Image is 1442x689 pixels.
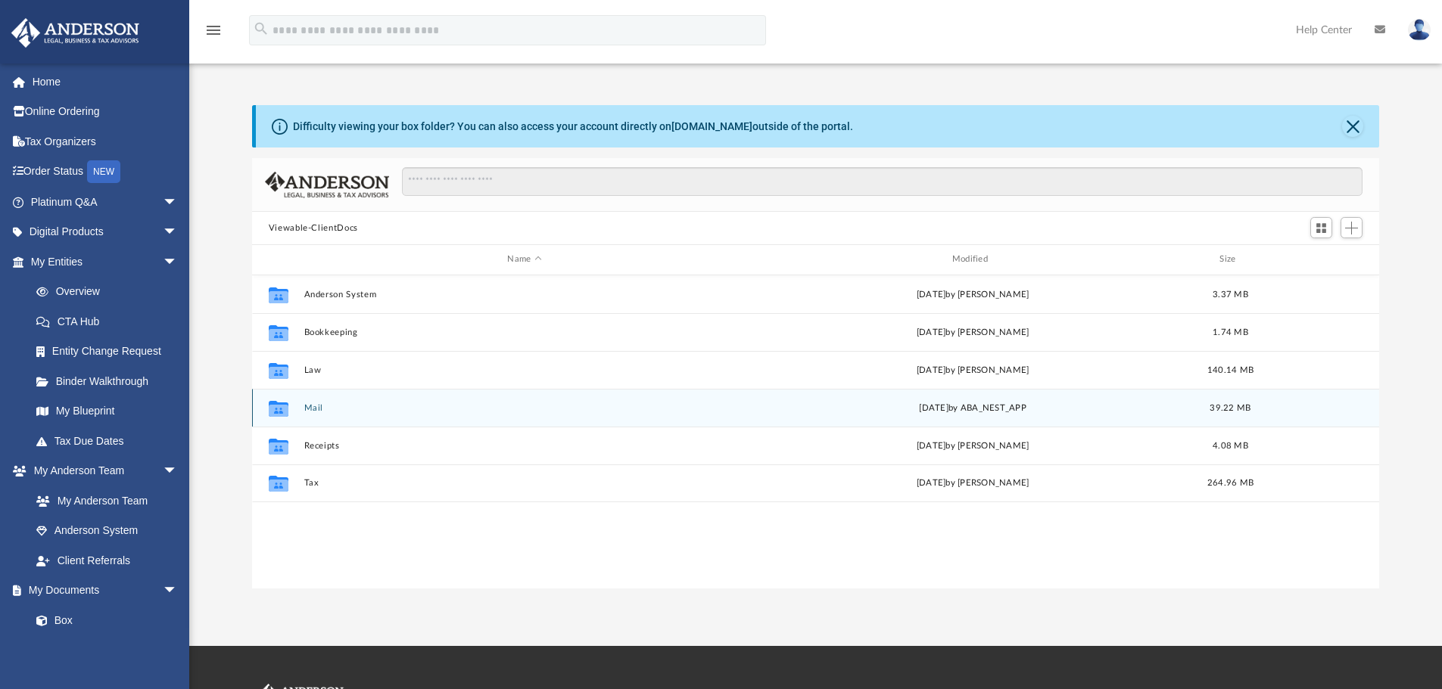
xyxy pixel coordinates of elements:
button: Receipts [304,441,745,451]
img: Anderson Advisors Platinum Portal [7,18,144,48]
a: Client Referrals [21,545,193,576]
span: arrow_drop_down [163,217,193,248]
input: Search files and folders [402,167,1363,196]
div: Name [303,253,745,266]
a: [DOMAIN_NAME] [671,120,752,132]
button: Mail [304,403,745,413]
a: Meeting Minutes [21,635,193,666]
i: menu [204,21,223,39]
a: My Anderson Team [21,486,185,516]
button: Law [304,365,745,375]
div: Modified [752,253,1194,266]
a: Platinum Q&Aarrow_drop_down [11,187,201,217]
div: id [259,253,297,266]
a: Home [11,67,201,97]
a: My Documentsarrow_drop_down [11,576,193,606]
a: My Blueprint [21,396,193,427]
button: Viewable-ClientDocs [269,222,358,235]
a: My Anderson Teamarrow_drop_down [11,456,193,486]
button: Bookkeeping [304,327,745,337]
a: Digital Productsarrow_drop_down [11,217,201,247]
div: Difficulty viewing your box folder? You can also access your account directly on outside of the p... [293,119,853,135]
a: Online Ordering [11,97,201,127]
button: Anderson System [304,290,745,299]
div: [DATE] by ABA_NEST_APP [752,401,1193,414]
a: My Entitiesarrow_drop_down [11,247,201,277]
span: 39.22 MB [1210,403,1250,411]
div: [DATE] by [PERSON_NAME] [752,439,1193,452]
a: CTA Hub [21,306,201,337]
a: Binder Walkthrough [21,366,201,396]
a: Box [21,605,185,635]
span: arrow_drop_down [163,576,193,607]
i: search [253,20,269,37]
a: Anderson System [21,516,193,546]
a: Order StatusNEW [11,157,201,188]
a: Entity Change Request [21,337,201,367]
span: 140.14 MB [1207,365,1254,374]
div: id [1267,253,1373,266]
span: 3.37 MB [1213,290,1248,298]
span: 264.96 MB [1207,479,1254,487]
div: grid [252,275,1380,588]
div: [DATE] by [PERSON_NAME] [752,325,1193,339]
a: Tax Organizers [11,126,201,157]
div: Size [1200,253,1260,266]
button: Tax [304,478,745,488]
span: arrow_drop_down [163,456,193,487]
a: Overview [21,277,201,307]
span: arrow_drop_down [163,247,193,278]
div: NEW [87,160,120,183]
div: [DATE] by [PERSON_NAME] [752,476,1193,490]
a: menu [204,29,223,39]
span: arrow_drop_down [163,187,193,218]
a: Tax Due Dates [21,426,201,456]
div: [DATE] by [PERSON_NAME] [752,363,1193,377]
button: Add [1341,217,1363,238]
button: Close [1342,116,1363,137]
div: [DATE] by [PERSON_NAME] [752,287,1193,301]
button: Switch to Grid View [1310,217,1333,238]
img: User Pic [1408,19,1431,41]
span: 1.74 MB [1213,327,1248,336]
span: 4.08 MB [1213,441,1248,449]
